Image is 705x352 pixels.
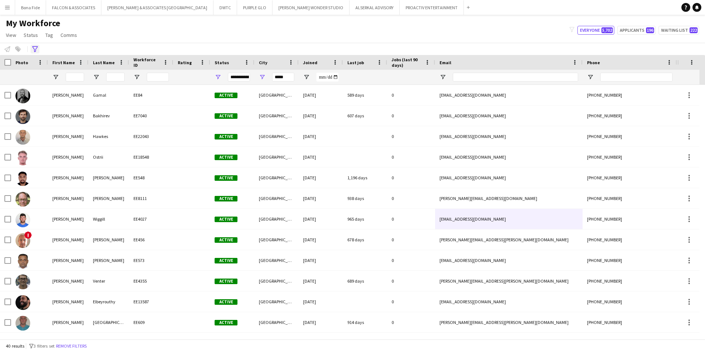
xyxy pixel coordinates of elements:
[254,126,299,146] div: [GEOGRAPHIC_DATA]
[215,93,237,98] span: Active
[435,147,583,167] div: [EMAIL_ADDRESS][DOMAIN_NAME]
[646,27,654,33] span: 196
[15,254,30,269] img: Gavin Mendonca
[690,27,698,33] span: 222
[21,30,41,40] a: Status
[387,250,435,270] div: 0
[215,60,229,65] span: Status
[88,147,129,167] div: Ostrii
[88,271,129,291] div: Venter
[15,171,30,186] img: Bijo Mathew
[254,106,299,126] div: [GEOGRAPHIC_DATA]
[583,188,677,208] div: [PHONE_NUMBER]
[254,271,299,291] div: [GEOGRAPHIC_DATA]
[387,230,435,250] div: 0
[254,250,299,270] div: [GEOGRAPHIC_DATA]
[6,18,60,29] span: My Workforce
[387,106,435,126] div: 0
[435,271,583,291] div: [PERSON_NAME][EMAIL_ADDRESS][PERSON_NAME][DOMAIN_NAME]
[15,275,30,289] img: George Venter
[48,230,88,250] div: [PERSON_NAME]
[88,291,129,312] div: Elbeyrouthy
[254,168,299,188] div: [GEOGRAPHIC_DATA]
[435,250,583,270] div: [EMAIL_ADDRESS][DOMAIN_NAME]
[52,60,75,65] span: First Name
[93,74,100,80] button: Open Filter Menu
[15,89,30,103] img: Abdullah Gamal
[347,60,364,65] span: Last job
[129,250,173,270] div: EE573
[24,32,38,38] span: Status
[350,0,400,15] button: ALSERKAL ADVISORY
[259,60,267,65] span: City
[88,188,129,208] div: [PERSON_NAME]
[600,73,673,82] input: Phone Filter Input
[45,32,53,38] span: Tag
[88,126,129,146] div: Hawkes
[583,147,677,167] div: [PHONE_NUMBER]
[299,271,343,291] div: [DATE]
[93,60,115,65] span: Last Name
[58,30,80,40] a: Comms
[215,299,237,305] span: Active
[15,213,30,227] img: Daniel Wiggill
[299,85,343,105] div: [DATE]
[435,85,583,105] div: [EMAIL_ADDRESS][DOMAIN_NAME]
[387,312,435,332] div: 0
[577,26,614,35] button: Everyone5,702
[583,250,677,270] div: [PHONE_NUMBER]
[387,271,435,291] div: 0
[299,230,343,250] div: [DATE]
[299,291,343,312] div: [DATE]
[387,147,435,167] div: 0
[48,271,88,291] div: [PERSON_NAME]
[299,209,343,229] div: [DATE]
[129,106,173,126] div: EE7040
[387,188,435,208] div: 0
[129,291,173,312] div: EE13587
[343,85,387,105] div: 589 days
[106,73,125,82] input: Last Name Filter Input
[215,279,237,284] span: Active
[88,106,129,126] div: Bakhirev
[48,188,88,208] div: [PERSON_NAME]
[343,271,387,291] div: 689 days
[583,106,677,126] div: [PHONE_NUMBER]
[387,85,435,105] div: 0
[129,209,173,229] div: EE4027
[583,230,677,250] div: [PHONE_NUMBER]
[272,0,350,15] button: [PERSON_NAME] WONDER STUDIO
[583,85,677,105] div: [PHONE_NUMBER]
[48,250,88,270] div: [PERSON_NAME]
[55,342,88,350] button: Remove filters
[343,188,387,208] div: 938 days
[48,147,88,167] div: [PERSON_NAME]
[133,74,140,80] button: Open Filter Menu
[52,74,59,80] button: Open Filter Menu
[215,196,237,201] span: Active
[617,26,656,35] button: Applicants196
[6,32,16,38] span: View
[387,168,435,188] div: 0
[254,312,299,332] div: [GEOGRAPHIC_DATA]
[583,291,677,312] div: [PHONE_NUMBER]
[343,312,387,332] div: 914 days
[435,312,583,332] div: [PERSON_NAME][EMAIL_ADDRESS][PERSON_NAME][DOMAIN_NAME]
[343,168,387,188] div: 1,196 days
[435,168,583,188] div: [EMAIL_ADDRESS][DOMAIN_NAME]
[316,73,338,82] input: Joined Filter Input
[215,320,237,325] span: Active
[215,155,237,160] span: Active
[299,106,343,126] div: [DATE]
[88,168,129,188] div: [PERSON_NAME]
[129,230,173,250] div: EE456
[392,57,422,68] span: Jobs (last 90 days)
[343,230,387,250] div: 678 days
[129,147,173,167] div: EE18548
[254,230,299,250] div: [GEOGRAPHIC_DATA]
[400,0,464,15] button: PROACTIV ENTERTAINMENT
[299,312,343,332] div: [DATE]
[129,312,173,332] div: EE609
[435,291,583,312] div: [EMAIL_ADDRESS][DOMAIN_NAME]
[272,73,294,82] input: City Filter Input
